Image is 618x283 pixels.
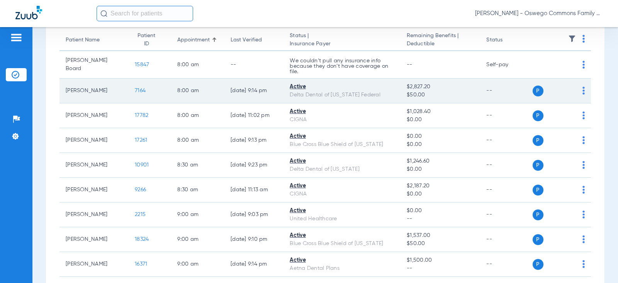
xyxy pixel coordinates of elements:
[290,207,394,215] div: Active
[582,211,585,218] img: group-dot-blue.svg
[407,165,474,173] span: $0.00
[135,137,147,143] span: 17261
[290,190,394,198] div: CIGNA
[224,153,284,178] td: [DATE] 9:23 PM
[171,51,224,79] td: 8:00 AM
[290,58,394,74] p: We couldn’t pull any insurance info because they don’t have coverage on file.
[59,79,129,103] td: [PERSON_NAME]
[582,61,585,69] img: group-dot-blue.svg
[100,10,107,17] img: Search Icon
[224,178,284,202] td: [DATE] 11:13 AM
[582,111,585,119] img: group-dot-blue.svg
[224,79,284,103] td: [DATE] 9:14 PM
[290,264,394,273] div: Aetna Dental Plans
[224,202,284,227] td: [DATE] 9:03 PM
[290,157,394,165] div: Active
[407,108,474,116] span: $1,028.40
[582,87,585,94] img: group-dot-blue.svg
[135,32,158,48] div: Patient ID
[533,185,543,196] span: P
[533,135,543,146] span: P
[533,234,543,245] span: P
[135,212,146,217] span: 2215
[407,83,474,91] span: $2,827.20
[66,36,122,44] div: Patient Name
[582,260,585,268] img: group-dot-blue.svg
[59,227,129,252] td: [PERSON_NAME]
[407,132,474,141] span: $0.00
[290,215,394,223] div: United Healthcare
[480,128,532,153] td: --
[231,36,277,44] div: Last Verified
[582,136,585,144] img: group-dot-blue.svg
[171,153,224,178] td: 8:30 AM
[290,91,394,99] div: Delta Dental of [US_STATE] Federal
[224,51,284,79] td: --
[224,227,284,252] td: [DATE] 9:10 PM
[533,209,543,220] span: P
[407,232,474,240] span: $1,537.00
[224,128,284,153] td: [DATE] 9:13 PM
[480,29,532,51] th: Status
[224,252,284,277] td: [DATE] 9:14 PM
[568,35,576,43] img: filter.svg
[290,165,394,173] div: Delta Dental of [US_STATE]
[59,252,129,277] td: [PERSON_NAME]
[290,83,394,91] div: Active
[582,186,585,194] img: group-dot-blue.svg
[407,240,474,248] span: $50.00
[171,178,224,202] td: 8:30 AM
[171,128,224,153] td: 8:00 AM
[407,190,474,198] span: $0.00
[224,103,284,128] td: [DATE] 11:02 PM
[480,178,532,202] td: --
[407,157,474,165] span: $1,246.60
[135,237,149,242] span: 18324
[533,86,543,96] span: P
[407,264,474,273] span: --
[407,207,474,215] span: $0.00
[59,103,129,128] td: [PERSON_NAME]
[480,153,532,178] td: --
[135,62,149,67] span: 15847
[171,252,224,277] td: 9:00 AM
[480,227,532,252] td: --
[59,128,129,153] td: [PERSON_NAME]
[480,252,532,277] td: --
[290,141,394,149] div: Blue Cross Blue Shield of [US_STATE]
[59,51,129,79] td: [PERSON_NAME] Board
[407,256,474,264] span: $1,500.00
[135,162,149,168] span: 10901
[407,182,474,190] span: $2,187.20
[10,33,22,42] img: hamburger-icon
[135,187,146,192] span: 9266
[135,88,146,93] span: 7164
[290,182,394,190] div: Active
[290,40,394,48] span: Insurance Payer
[533,160,543,171] span: P
[407,62,413,67] span: --
[231,36,262,44] div: Last Verified
[171,202,224,227] td: 9:00 AM
[582,35,585,43] img: group-dot-blue.svg
[171,103,224,128] td: 8:00 AM
[66,36,100,44] div: Patient Name
[533,110,543,121] span: P
[59,178,129,202] td: [PERSON_NAME]
[480,51,532,79] td: Self-pay
[407,215,474,223] span: --
[407,141,474,149] span: $0.00
[290,132,394,141] div: Active
[59,202,129,227] td: [PERSON_NAME]
[480,103,532,128] td: --
[59,153,129,178] td: [PERSON_NAME]
[533,259,543,270] span: P
[290,108,394,116] div: Active
[582,235,585,243] img: group-dot-blue.svg
[177,36,218,44] div: Appointment
[15,6,42,19] img: Zuub Logo
[475,10,603,17] span: [PERSON_NAME] - Oswego Commons Family Dental
[135,261,147,267] span: 16371
[284,29,401,51] th: Status |
[171,79,224,103] td: 8:00 AM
